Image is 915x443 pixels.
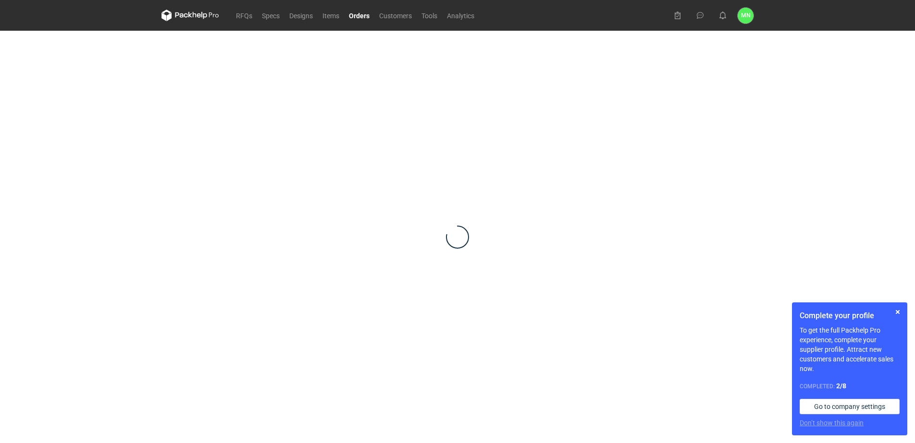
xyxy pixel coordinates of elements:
[800,310,900,322] h1: Complete your profile
[161,10,219,21] svg: Packhelp Pro
[800,418,864,428] button: Don’t show this again
[892,306,903,318] button: Skip for now
[800,381,900,391] div: Completed:
[231,10,257,21] a: RFQs
[800,325,900,373] p: To get the full Packhelp Pro experience, complete your supplier profile. Attract new customers an...
[417,10,442,21] a: Tools
[374,10,417,21] a: Customers
[284,10,318,21] a: Designs
[344,10,374,21] a: Orders
[257,10,284,21] a: Specs
[318,10,344,21] a: Items
[442,10,479,21] a: Analytics
[738,8,754,24] div: Małgorzata Nowotna
[800,399,900,414] a: Go to company settings
[836,382,846,390] strong: 2 / 8
[738,8,754,24] button: MN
